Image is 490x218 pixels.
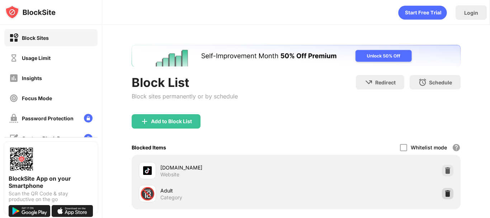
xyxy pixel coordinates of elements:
[160,171,179,178] div: Website
[411,144,447,150] div: Whitelist mode
[22,35,49,41] div: Block Sites
[9,134,18,143] img: customize-block-page-off.svg
[132,75,238,90] div: Block List
[84,114,93,122] img: lock-menu.svg
[9,175,93,189] div: BlockSite App on your Smartphone
[22,95,52,101] div: Focus Mode
[132,45,461,66] iframe: Banner
[9,33,18,42] img: block-on.svg
[160,164,296,171] div: [DOMAIN_NAME]
[464,10,478,16] div: Login
[5,5,56,19] img: logo-blocksite.svg
[143,166,152,175] img: favicons
[160,187,296,194] div: Adult
[9,94,18,103] img: focus-off.svg
[9,191,93,202] div: Scan the QR Code & stay productive on the go
[132,144,166,150] div: Blocked Items
[9,205,50,217] img: get-it-on-google-play.svg
[22,135,69,142] div: Custom Block Page
[52,205,93,217] img: download-on-the-app-store.svg
[9,114,18,123] img: password-protection-off.svg
[9,54,18,62] img: time-usage-off.svg
[84,134,93,143] img: lock-menu.svg
[22,75,42,81] div: Insights
[140,186,155,201] div: 🔞
[160,194,182,201] div: Category
[398,5,447,20] div: animation
[9,74,18,83] img: insights-off.svg
[375,79,396,85] div: Redirect
[429,79,452,85] div: Schedule
[22,115,74,121] div: Password Protection
[151,119,192,124] div: Add to Block List
[9,146,34,172] img: options-page-qr-code.png
[132,93,238,100] div: Block sites permanently or by schedule
[22,55,51,61] div: Usage Limit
